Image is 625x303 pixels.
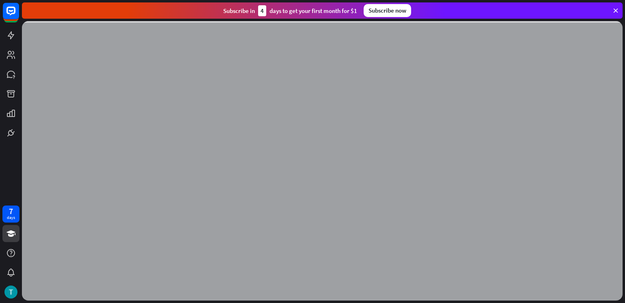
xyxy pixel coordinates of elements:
div: 7 [9,208,13,215]
a: 7 days [2,206,19,223]
div: Subscribe in days to get your first month for $1 [223,5,357,16]
div: Subscribe now [364,4,411,17]
div: days [7,215,15,221]
div: 4 [258,5,266,16]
